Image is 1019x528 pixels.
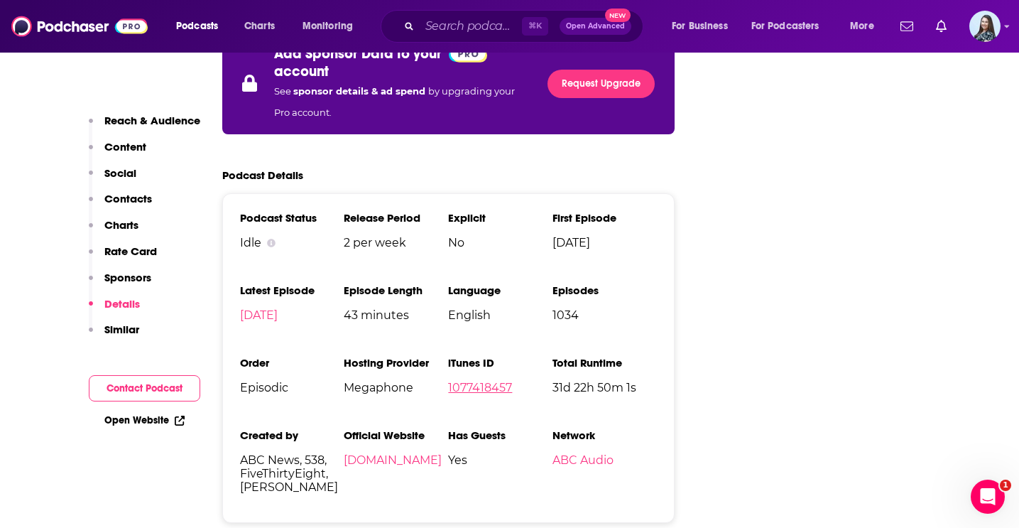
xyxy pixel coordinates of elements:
button: Rate Card [89,244,157,271]
span: 31d 22h 50m 1s [552,381,657,394]
h3: First Episode [552,211,657,225]
a: Show notifications dropdown [930,14,952,38]
h3: Network [552,429,657,442]
span: Monitoring [303,16,353,36]
button: Content [89,140,146,166]
a: Charts [235,15,283,38]
button: open menu [662,15,746,38]
span: 2 per week [344,236,448,249]
span: Megaphone [344,381,448,394]
h3: Podcast Status [240,211,344,225]
button: Show profile menu [969,11,1001,42]
a: Open Website [104,414,185,426]
div: Search podcasts, credits, & more... [394,10,657,43]
p: Similar [104,323,139,336]
a: ABC Audio [552,453,614,467]
p: Details [104,297,140,311]
span: Yes [448,453,552,467]
button: Details [89,297,140,323]
h3: Episode Length [344,284,448,297]
h3: iTunes ID [448,356,552,370]
img: User Profile [969,11,1001,42]
span: [DATE] [552,236,657,249]
button: Charts [89,218,138,244]
h3: Release Period [344,211,448,225]
span: ⌘ K [522,17,548,36]
img: Podchaser Pro [449,45,488,63]
button: Contacts [89,192,152,218]
button: open menu [166,15,236,38]
span: For Podcasters [751,16,819,36]
p: Rate Card [104,244,157,258]
p: Social [104,166,136,180]
p: See by upgrading your Pro account. [274,80,531,123]
span: 1034 [552,308,657,322]
h3: Language [448,284,552,297]
span: Podcasts [176,16,218,36]
span: More [850,16,874,36]
h2: Podcast Details [222,168,303,182]
span: ABC News, 538, FiveThirtyEight, [PERSON_NAME] [240,453,344,494]
span: New [605,9,631,22]
span: Charts [244,16,275,36]
button: Sponsors [89,271,151,297]
h3: Created by [240,429,344,442]
img: Podchaser - Follow, Share and Rate Podcasts [11,13,148,40]
button: Open AdvancedNew [560,18,631,35]
button: Contact Podcast [89,375,200,402]
p: Contacts [104,192,152,205]
span: Episodic [240,381,344,394]
p: Sponsors [104,271,151,284]
span: No [448,236,552,249]
input: Search podcasts, credits, & more... [420,15,522,38]
span: Logged in as brookefortierpr [969,11,1001,42]
button: open menu [840,15,892,38]
button: Similar [89,323,139,349]
a: [DOMAIN_NAME] [344,453,442,467]
h3: Episodes [552,284,657,297]
button: Social [89,166,136,193]
a: Show notifications dropdown [895,14,919,38]
span: Open Advanced [566,23,625,30]
button: open menu [293,15,371,38]
a: Pro website [449,44,488,63]
div: Idle [240,236,344,249]
h3: Order [240,356,344,370]
h3: Total Runtime [552,356,657,370]
a: 1077418457 [448,381,512,394]
h3: Hosting Provider [344,356,448,370]
span: 43 minutes [344,308,448,322]
h3: Has Guests [448,429,552,442]
span: 1 [1000,480,1011,491]
button: Reach & Audience [89,114,200,140]
p: Content [104,140,146,153]
p: Add Sponsor Data to your [274,45,442,63]
p: account [274,63,329,80]
span: English [448,308,552,322]
p: Charts [104,218,138,232]
h3: Official Website [344,429,448,442]
button: open menu [742,15,840,38]
h3: Explicit [448,211,552,225]
h3: Latest Episode [240,284,344,297]
p: Reach & Audience [104,114,200,127]
iframe: Intercom live chat [971,480,1005,514]
span: For Business [672,16,728,36]
span: sponsor details & ad spend [293,85,428,97]
a: [DATE] [240,308,278,322]
a: Request Upgrade [547,70,655,98]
